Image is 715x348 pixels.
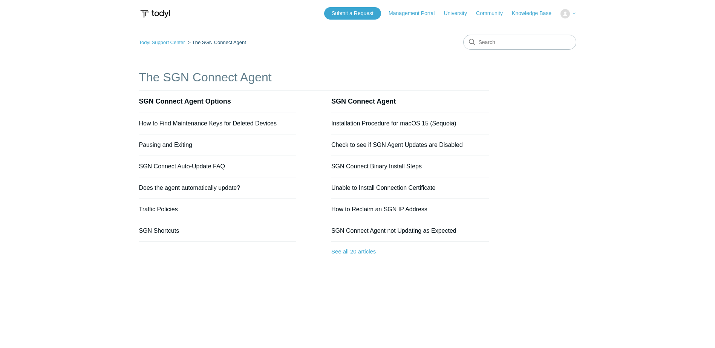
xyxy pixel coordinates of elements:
li: The SGN Connect Agent [186,40,246,45]
a: See all 20 articles [331,242,489,262]
a: Traffic Policies [139,206,178,212]
a: Check to see if SGN Agent Updates are Disabled [331,142,463,148]
a: SGN Connect Agent Options [139,98,231,105]
a: Management Portal [389,9,442,17]
a: How to Find Maintenance Keys for Deleted Devices [139,120,277,127]
a: SGN Connect Agent not Updating as Expected [331,227,456,234]
img: Todyl Support Center Help Center home page [139,7,171,21]
a: SGN Connect Auto-Update FAQ [139,163,225,169]
a: Unable to Install Connection Certificate [331,185,436,191]
a: Knowledge Base [512,9,559,17]
a: Submit a Request [324,7,381,20]
a: Community [476,9,510,17]
li: Todyl Support Center [139,40,187,45]
a: University [444,9,474,17]
a: Pausing and Exiting [139,142,192,148]
a: Todyl Support Center [139,40,185,45]
input: Search [463,35,576,50]
a: How to Reclaim an SGN IP Address [331,206,427,212]
a: Installation Procedure for macOS 15 (Sequoia) [331,120,456,127]
a: SGN Connect Agent [331,98,396,105]
a: SGN Connect Binary Install Steps [331,163,422,169]
h1: The SGN Connect Agent [139,68,489,86]
a: SGN Shortcuts [139,227,179,234]
a: Does the agent automatically update? [139,185,240,191]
